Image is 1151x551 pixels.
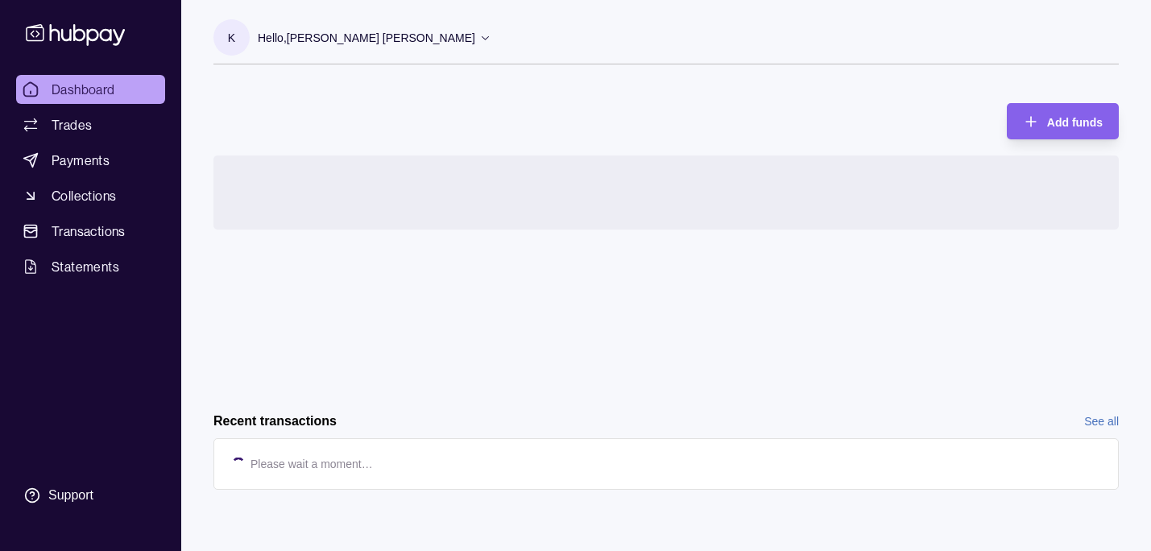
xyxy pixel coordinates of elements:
[52,80,115,99] span: Dashboard
[250,455,373,473] p: Please wait a moment…
[213,412,337,430] h2: Recent transactions
[16,75,165,104] a: Dashboard
[52,222,126,241] span: Transactions
[16,181,165,210] a: Collections
[52,186,116,205] span: Collections
[16,146,165,175] a: Payments
[16,478,165,512] a: Support
[48,487,93,504] div: Support
[16,110,165,139] a: Trades
[52,151,110,170] span: Payments
[228,29,235,47] p: K
[16,252,165,281] a: Statements
[1007,103,1119,139] button: Add funds
[1047,116,1103,129] span: Add funds
[16,217,165,246] a: Transactions
[52,115,92,135] span: Trades
[258,29,475,47] p: Hello, [PERSON_NAME] [PERSON_NAME]
[52,257,119,276] span: Statements
[1084,412,1119,430] a: See all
